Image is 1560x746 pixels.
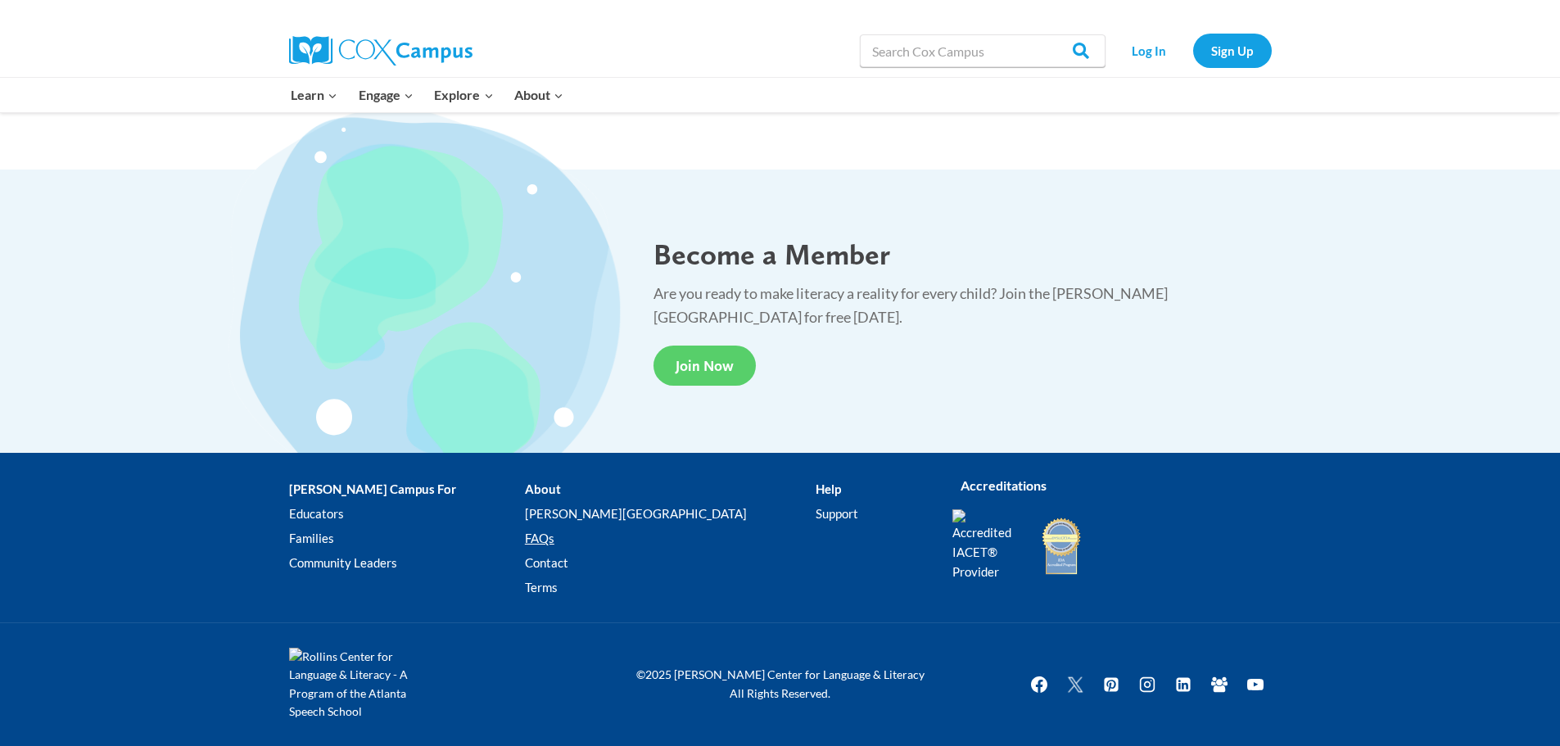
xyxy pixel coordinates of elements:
a: FAQs [525,527,816,551]
a: Support [816,502,927,527]
img: Twitter X icon white [1065,675,1085,694]
button: Child menu of Learn [281,78,349,112]
img: Cox Campus [289,36,473,66]
a: Log In [1114,34,1185,67]
strong: Accreditations [961,477,1047,493]
a: Sign Up [1193,34,1272,67]
a: Terms [525,576,816,600]
a: YouTube [1239,668,1272,701]
nav: Primary Navigation [281,78,574,112]
a: Facebook Group [1203,668,1236,701]
a: Pinterest [1095,668,1128,701]
img: IDA Accredited [1041,516,1082,576]
a: Instagram [1131,668,1164,701]
a: Twitter [1059,668,1092,701]
img: Rollins Center for Language & Literacy - A Program of the Atlanta Speech School [289,648,436,721]
span: Become a Member [653,237,890,272]
a: Contact [525,551,816,576]
a: Linkedin [1167,668,1200,701]
nav: Secondary Navigation [1114,34,1272,67]
button: Child menu of Explore [424,78,504,112]
img: Accredited IACET® Provider [952,509,1022,581]
button: Child menu of Engage [348,78,424,112]
button: Child menu of About [504,78,574,112]
input: Search Cox Campus [860,34,1106,67]
p: ©2025 [PERSON_NAME] Center for Language & Literacy All Rights Reserved. [625,666,936,703]
span: Join Now [676,357,734,374]
a: Facebook [1023,668,1056,701]
a: [PERSON_NAME][GEOGRAPHIC_DATA] [525,502,816,527]
p: Are you ready to make literacy a reality for every child? Join the [PERSON_NAME][GEOGRAPHIC_DATA]... [653,282,1276,329]
a: Join Now [653,346,756,386]
a: Educators [289,502,525,527]
a: Community Leaders [289,551,525,576]
a: Families [289,527,525,551]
